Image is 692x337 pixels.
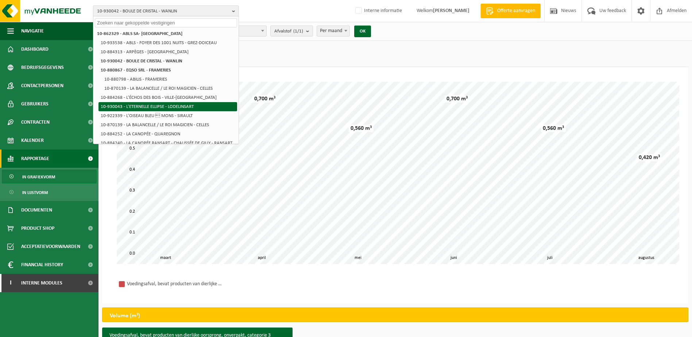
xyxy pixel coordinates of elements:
[95,18,237,27] input: Zoeken naar gekoppelde vestigingen
[21,201,52,219] span: Documenten
[317,26,349,36] span: Per maand
[270,26,313,36] button: Afvalstof(1/1)
[98,47,237,57] li: 10-884313 - ARPÈGES - [GEOGRAPHIC_DATA]
[98,38,237,47] li: 10-933538 - ABLS - FOYER DES 1001 NUITS - GREZ-DOICEAU
[2,185,97,199] a: In lijstvorm
[103,308,147,324] h2: Volume (m³)
[98,120,237,129] li: 10-870139 - LA BALANCELLE / LE ROI MAGICIEN - CELLES
[495,7,537,15] span: Offerte aanvragen
[22,186,48,200] span: In lijstvorm
[98,129,237,139] li: 10-884252 - LA CANOPÉE - QUAREGNON
[98,139,237,148] li: 10-884240 - LA CANOPÉE RANSART - CHAUSSÉE DE GILLY - RANSART
[445,95,469,102] div: 0,700 m³
[21,131,44,150] span: Kalender
[274,26,303,37] span: Afvalstof
[2,170,97,183] a: In grafiekvorm
[7,274,14,292] span: I
[97,31,182,36] strong: 10-862329 - ABLS SA- [GEOGRAPHIC_DATA]
[21,274,62,292] span: Interne modules
[21,237,80,256] span: Acceptatievoorwaarden
[21,77,63,95] span: Contactpersonen
[21,58,64,77] span: Bedrijfsgegevens
[21,219,54,237] span: Product Shop
[98,102,237,111] li: 10-930043 - L'ETERNELLE ELLIPSE - LODELINSART
[97,6,229,17] span: 10-930042 - BOULE DE CRISTAL - WANLIN
[293,29,303,34] count: (1/1)
[102,84,237,93] li: 10-870139 - LA BALANCELLE / LE ROI MAGICIEN - CELLES
[22,170,55,184] span: In grafiekvorm
[93,5,239,16] button: 10-930042 - BOULE DE CRISTAL - WANLIN
[98,111,237,120] li: 10-922339 - L'OISEAU BLEU  MONS - SIRAULT
[21,22,44,40] span: Navigatie
[541,125,566,132] div: 0,560 m³
[21,150,49,168] span: Rapportage
[98,93,237,102] li: 10-884268 - L'ÉCHOS DES BOIS - VILLE-[GEOGRAPHIC_DATA]
[480,4,541,18] a: Offerte aanvragen
[21,95,49,113] span: Gebruikers
[21,256,63,274] span: Financial History
[101,68,171,73] strong: 10-880867 - EQSO SRL - FRAMERIES
[21,40,49,58] span: Dashboard
[21,113,50,131] span: Contracten
[102,75,237,84] li: 10-880798 - ABILIS - FRAMERIES
[637,154,662,161] div: 0,420 m³
[98,57,237,66] li: 10-930042 - BOULE DE CRISTAL - WANLIN
[354,5,402,16] label: Interne informatie
[354,26,371,37] button: OK
[127,279,222,288] div: Voedingsafval, bevat producten van dierlijke oorsprong, onverpakt, categorie 3
[433,8,469,13] strong: [PERSON_NAME]
[349,125,374,132] div: 0,560 m³
[252,95,277,102] div: 0,700 m³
